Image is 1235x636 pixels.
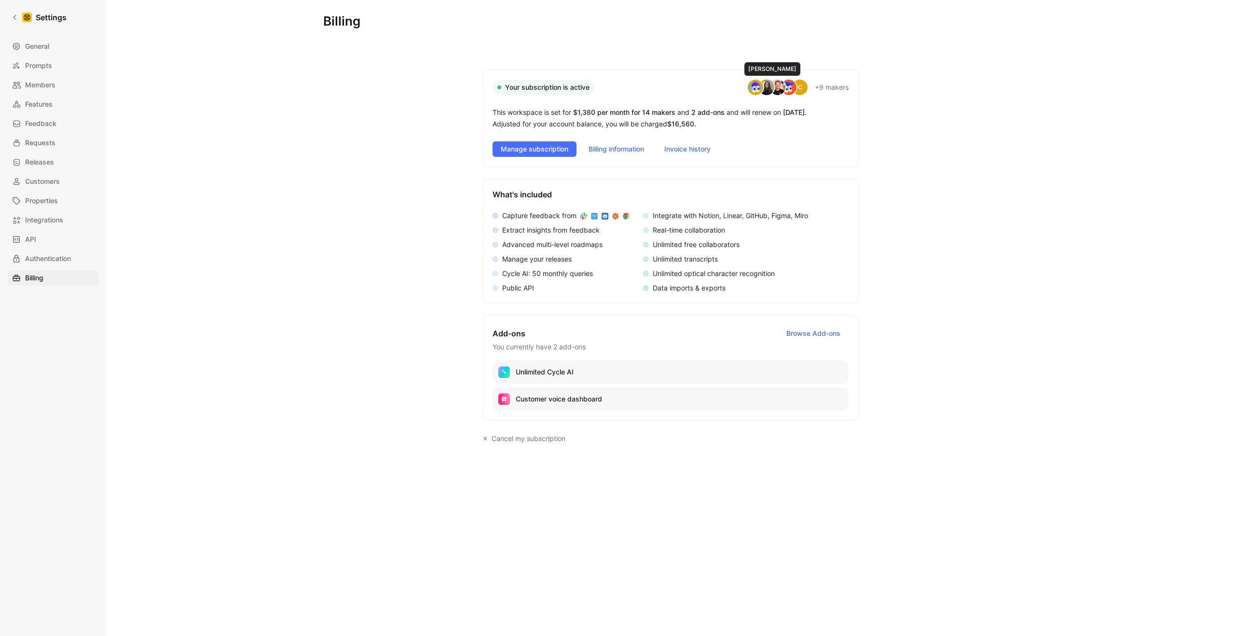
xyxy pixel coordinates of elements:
h1: Billing [323,15,1018,27]
a: Settings [8,8,70,27]
a: Billing [8,270,98,286]
button: Invoice history [656,141,719,157]
p: Unlimited Cycle AI [516,366,574,378]
a: Integrations [8,212,98,228]
span: Browse Add-ons [786,328,840,339]
span: API [25,234,36,245]
span: Properties [25,195,58,207]
div: Cycle AI: 50 monthly queries [502,268,593,279]
div: Unlimited optical character recognition [653,268,775,279]
span: Integrations [25,214,63,226]
a: Feedback [8,116,98,131]
span: Billing [25,272,43,284]
span: Capture feedback from [502,211,576,220]
span: Members [25,79,55,91]
span: Customers [25,176,60,187]
a: Properties [8,193,98,208]
span: $16,560 . [667,120,696,128]
span: General [25,41,49,52]
a: Features [8,97,98,112]
span: Authentication [25,253,71,264]
button: Cancel my subscription [482,432,859,445]
span: Invoice history [664,143,711,155]
p: Customer voice dashboard [516,393,602,405]
span: [DATE] . [783,108,807,116]
div: Data imports & exports [653,282,726,294]
h2: What's included [493,189,849,200]
span: Cancel my subscription [492,433,858,444]
a: Requests [8,135,98,151]
button: Manage subscription [493,141,576,157]
div: Advanced multi-level roadmaps [502,239,603,250]
h3: You currently have 2 add-ons [493,341,849,353]
img: avatar [770,80,785,95]
a: API [8,232,98,247]
span: 2 add-ons [691,108,725,116]
a: Authentication [8,251,98,266]
span: Feedback [25,118,56,129]
a: General [8,39,98,54]
button: Browse Add-ons [778,326,849,341]
img: avatar [759,80,774,95]
img: avatar [748,80,763,95]
div: Extract insights from feedback [502,224,600,236]
a: Releases [8,154,98,170]
div: Real-time collaboration [653,224,725,236]
div: C [792,80,808,95]
span: $1,380 per month for 14 makers [573,108,675,116]
span: Releases [25,156,54,168]
div: +9 makers [815,82,849,93]
span: Billing information [589,143,644,155]
span: Manage subscription [501,143,568,155]
div: Unlimited transcripts [653,253,718,265]
h2: Add-ons [493,326,849,341]
div: Manage your releases [502,253,572,265]
img: avatar [781,80,796,95]
a: Customers [8,174,98,189]
span: Requests [25,137,55,149]
button: Billing information [580,141,652,157]
div: Public API [502,282,534,294]
div: Integrate with Notion, Linear, GitHub, Figma, Miro [653,210,808,221]
a: Members [8,77,98,93]
span: Features [25,98,53,110]
div: Unlimited free collaborators [653,239,740,250]
h1: Settings [36,12,67,23]
div: This workspace is set for and and will renew on Adjusted for your account balance, you will be ch... [493,107,849,130]
a: Prompts [8,58,98,73]
span: Prompts [25,60,52,71]
div: Your subscription is active [493,80,594,95]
